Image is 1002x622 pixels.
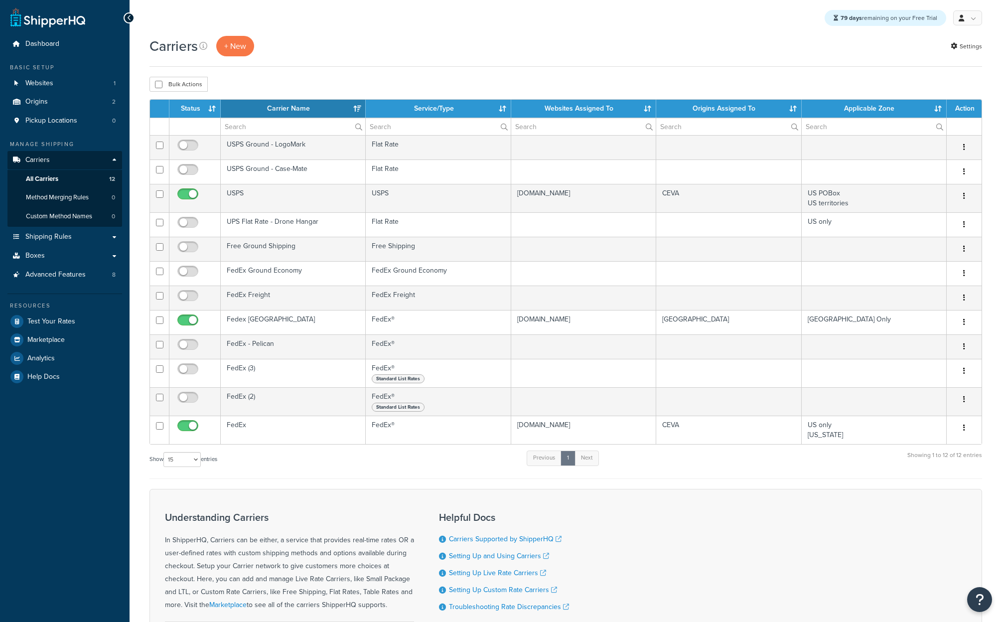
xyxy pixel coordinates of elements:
[26,212,92,221] span: Custom Method Names
[7,349,122,367] a: Analytics
[366,118,510,135] input: Search
[165,512,414,612] div: In ShipperHQ, Carriers can be either, a service that provides real-time rates OR a user-defined r...
[221,359,366,387] td: FedEx (3)
[366,416,511,444] td: FedEx®
[25,40,59,48] span: Dashboard
[7,112,122,130] a: Pickup Locations 0
[7,170,122,188] li: All Carriers
[169,100,221,118] th: Status: activate to sort column ascending
[221,184,366,212] td: USPS
[7,112,122,130] li: Pickup Locations
[7,188,122,207] a: Method Merging Rules 0
[27,354,55,363] span: Analytics
[25,117,77,125] span: Pickup Locations
[221,416,366,444] td: FedEx
[802,310,947,334] td: [GEOGRAPHIC_DATA] Only
[656,100,801,118] th: Origins Assigned To: activate to sort column ascending
[7,302,122,310] div: Resources
[7,63,122,72] div: Basic Setup
[656,184,801,212] td: CEVA
[574,451,599,466] a: Next
[7,312,122,330] a: Test Your Rates
[511,118,656,135] input: Search
[7,140,122,149] div: Manage Shipping
[366,159,511,184] td: Flat Rate
[802,100,947,118] th: Applicable Zone: activate to sort column ascending
[825,10,946,26] div: remaining on your Free Trial
[221,212,366,237] td: UPS Flat Rate - Drone Hangar
[221,159,366,184] td: USPS Ground - Case-Mate
[165,512,414,523] h3: Understanding Carriers
[221,135,366,159] td: USPS Ground - LogoMark
[449,585,557,595] a: Setting Up Custom Rate Carriers
[7,228,122,246] a: Shipping Rules
[27,373,60,381] span: Help Docs
[26,175,58,183] span: All Carriers
[366,100,511,118] th: Service/Type: activate to sort column ascending
[221,237,366,261] td: Free Ground Shipping
[114,79,116,88] span: 1
[7,35,122,53] a: Dashboard
[25,252,45,260] span: Boxes
[7,151,122,169] a: Carriers
[511,184,656,212] td: [DOMAIN_NAME]
[7,266,122,284] a: Advanced Features 8
[449,551,549,561] a: Setting Up and Using Carriers
[947,100,982,118] th: Action
[221,387,366,416] td: FedEx (2)
[366,184,511,212] td: USPS
[25,79,53,88] span: Websites
[967,587,992,612] button: Open Resource Center
[372,403,425,412] span: Standard List Rates
[7,74,122,93] li: Websites
[221,286,366,310] td: FedEx Freight
[7,74,122,93] a: Websites 1
[439,512,569,523] h3: Helpful Docs
[27,336,65,344] span: Marketplace
[7,93,122,111] a: Origins 2
[449,534,562,544] a: Carriers Supported by ShipperHQ
[656,118,801,135] input: Search
[366,261,511,286] td: FedEx Ground Economy
[149,77,208,92] button: Bulk Actions
[449,602,569,612] a: Troubleshooting Rate Discrepancies
[221,100,366,118] th: Carrier Name: activate to sort column ascending
[221,118,365,135] input: Search
[366,359,511,387] td: FedEx®
[511,416,656,444] td: [DOMAIN_NAME]
[109,175,115,183] span: 12
[7,266,122,284] li: Advanced Features
[7,170,122,188] a: All Carriers 12
[7,207,122,226] li: Custom Method Names
[149,452,217,467] label: Show entries
[221,334,366,359] td: FedEx - Pelican
[112,193,115,202] span: 0
[802,416,947,444] td: US only [US_STATE]
[366,387,511,416] td: FedEx®
[802,184,947,212] td: US POBox US territories
[802,118,946,135] input: Search
[366,286,511,310] td: FedEx Freight
[7,93,122,111] li: Origins
[112,98,116,106] span: 2
[527,451,562,466] a: Previous
[802,212,947,237] td: US only
[112,271,116,279] span: 8
[951,39,982,53] a: Settings
[511,310,656,334] td: [DOMAIN_NAME]
[10,7,85,27] a: ShipperHQ Home
[511,100,656,118] th: Websites Assigned To: activate to sort column ascending
[561,451,575,466] a: 1
[366,310,511,334] td: FedEx®
[25,271,86,279] span: Advanced Features
[112,212,115,221] span: 0
[163,452,201,467] select: Showentries
[7,247,122,265] a: Boxes
[25,98,48,106] span: Origins
[449,568,546,578] a: Setting Up Live Rate Carriers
